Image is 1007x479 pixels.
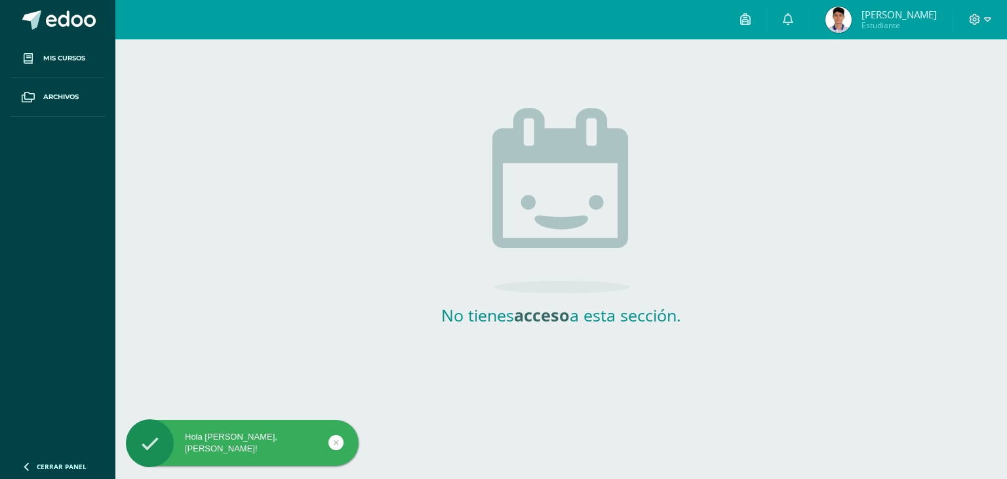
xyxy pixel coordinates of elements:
h2: No tienes a esta sección. [430,304,692,326]
span: Estudiante [861,20,937,31]
a: Mis cursos [10,39,105,78]
span: [PERSON_NAME] [861,8,937,21]
img: no_activities.png [492,108,630,293]
span: Cerrar panel [37,462,87,471]
a: Archivos [10,78,105,117]
span: Archivos [43,92,79,102]
img: 2269a7ee9b12c372a6c79b17f17228b0.png [825,7,852,33]
div: Hola [PERSON_NAME], [PERSON_NAME]! [126,431,359,455]
strong: acceso [514,304,570,326]
span: Mis cursos [43,53,85,64]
